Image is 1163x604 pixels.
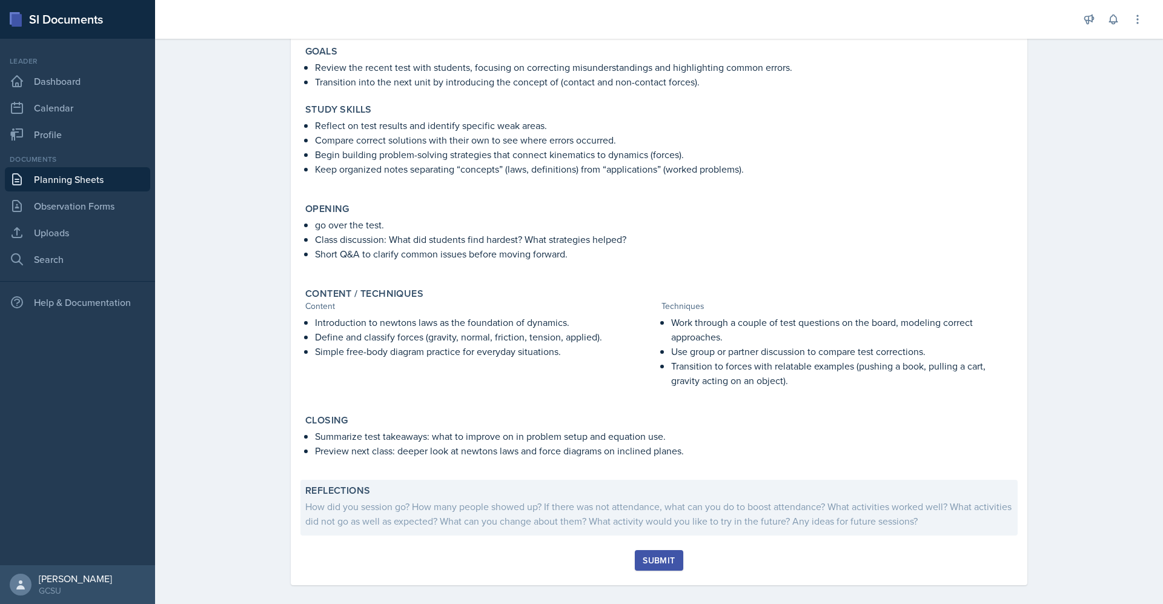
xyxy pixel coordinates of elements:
div: Leader [5,56,150,67]
a: Uploads [5,221,150,245]
p: Summarize test takeaways: what to improve on in problem setup and equation use. [315,429,1013,443]
p: Define and classify forces (gravity, normal, friction, tension, applied). [315,330,657,344]
a: Calendar [5,96,150,120]
p: Compare correct solutions with their own to see where errors occurred. [315,133,1013,147]
p: Use group or partner discussion to compare test corrections. [671,344,1013,359]
label: Goals [305,45,337,58]
p: Work through a couple of test questions on the board, modeling correct approaches. [671,315,1013,344]
a: Dashboard [5,69,150,93]
a: Planning Sheets [5,167,150,191]
p: Class discussion: What did students find hardest? What strategies helped? [315,232,1013,247]
p: Simple free-body diagram practice for everyday situations. [315,344,657,359]
p: Transition to forces with relatable examples (pushing a book, pulling a cart, gravity acting on a... [671,359,1013,388]
div: Help & Documentation [5,290,150,314]
a: Search [5,247,150,271]
div: How did you session go? How many people showed up? If there was not attendance, what can you do t... [305,499,1013,528]
div: Content [305,300,657,313]
p: Introduction to newtons laws as the foundation of dynamics. [315,315,657,330]
p: Transition into the next unit by introducing the concept of (contact and non-contact forces). [315,75,1013,89]
button: Submit [635,550,683,571]
div: Submit [643,556,675,565]
div: GCSU [39,585,112,597]
a: Observation Forms [5,194,150,218]
p: go over the test. [315,217,1013,232]
label: Closing [305,414,348,426]
label: Opening [305,203,350,215]
label: Content / Techniques [305,288,423,300]
div: Techniques [661,300,1013,313]
a: Profile [5,122,150,147]
p: Keep organized notes separating “concepts” (laws, definitions) from “applications” (worked proble... [315,162,1013,176]
p: Begin building problem-solving strategies that connect kinematics to dynamics (forces). [315,147,1013,162]
p: Short Q&A to clarify common issues before moving forward. [315,247,1013,261]
div: [PERSON_NAME] [39,572,112,585]
div: Documents [5,154,150,165]
p: Reflect on test results and identify specific weak areas. [315,118,1013,133]
label: Study Skills [305,104,372,116]
label: Reflections [305,485,370,497]
p: Review the recent test with students, focusing on correcting misunderstandings and highlighting c... [315,60,1013,75]
p: Preview next class: deeper look at newtons laws and force diagrams on inclined planes. [315,443,1013,458]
